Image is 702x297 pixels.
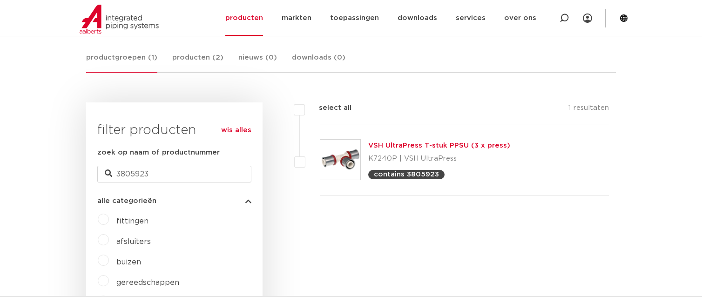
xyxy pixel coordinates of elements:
h3: filter producten [97,121,251,140]
a: VSH UltraPress T-stuk PPSU (3 x press) [368,142,510,149]
button: alle categorieën [97,197,251,204]
span: alle categorieën [97,197,156,204]
p: 1 resultaten [568,102,609,117]
a: producten (2) [172,52,223,72]
p: contains 3805923 [374,171,439,178]
a: nieuws (0) [238,52,277,72]
a: afsluiters [116,238,151,245]
a: fittingen [116,217,148,225]
a: gereedschappen [116,279,179,286]
input: zoeken [97,166,251,182]
label: select all [305,102,351,114]
a: wis alles [221,125,251,136]
p: K7240P | VSH UltraPress [368,151,510,166]
label: zoek op naam of productnummer [97,147,220,158]
a: productgroepen (1) [86,52,157,73]
img: Thumbnail for VSH UltraPress T-stuk PPSU (3 x press) [320,140,360,180]
a: downloads (0) [292,52,345,72]
a: buizen [116,258,141,266]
